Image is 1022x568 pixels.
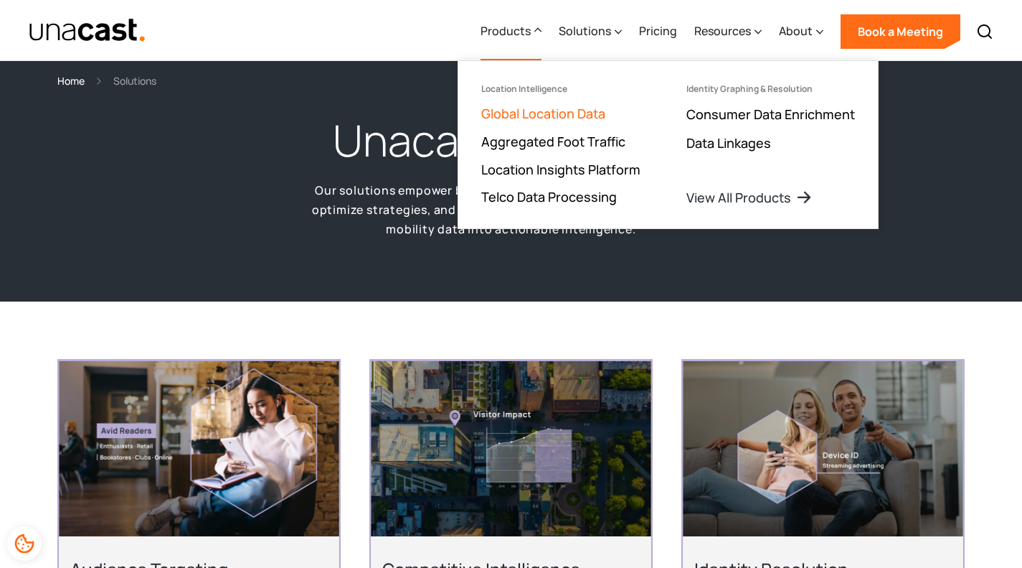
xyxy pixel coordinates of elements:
[481,188,617,205] a: Telco Data Processing
[779,2,823,61] div: About
[481,22,531,39] div: Products
[686,84,813,94] div: Identity Graphing & Resolution
[29,18,146,43] img: Unacast text logo
[559,2,622,61] div: Solutions
[976,23,993,40] img: Search icon
[7,526,42,561] div: Cookie Preferences
[559,22,611,39] div: Solutions
[481,133,625,150] a: Aggregated Foot Traffic
[779,22,813,39] div: About
[694,2,762,61] div: Resources
[113,73,156,89] div: Solutions
[481,161,640,178] a: Location Insights Platform
[57,73,85,89] a: Home
[458,60,879,229] nav: Products
[686,134,771,152] a: Data Linkages
[481,84,567,94] div: Location Intelligence
[639,2,677,61] a: Pricing
[333,112,690,169] h1: Unacast Solutions
[481,2,541,61] div: Products
[694,22,751,39] div: Resources
[289,181,734,238] p: Our solutions empower businesses to make data-driven decisions, optimize strategies, and accelera...
[481,105,605,122] a: Global Location Data
[841,14,960,49] a: Book a Meeting
[686,189,813,206] a: View All Products
[29,18,146,43] a: home
[686,106,855,123] a: Consumer Data Enrichment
